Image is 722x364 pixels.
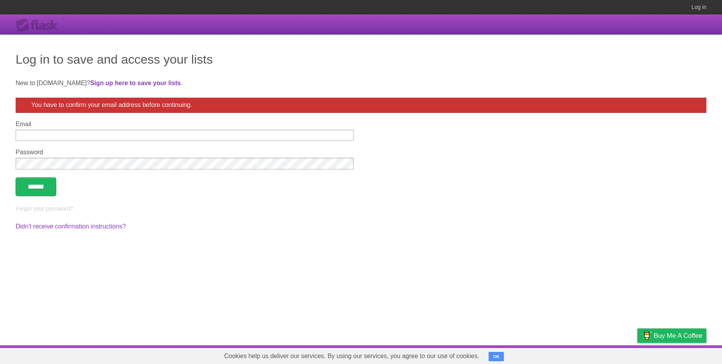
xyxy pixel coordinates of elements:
[654,329,702,343] span: Buy me a coffee
[489,352,504,361] button: OK
[16,50,706,69] h1: Log in to save and access your lists
[559,347,591,362] a: Developers
[627,347,647,362] a: Privacy
[16,79,706,88] p: New to [DOMAIN_NAME]? .
[16,149,354,156] label: Password
[637,328,706,343] a: Buy me a coffee
[90,80,181,86] a: Sign up here to save your lists
[16,121,354,128] label: Email
[533,347,550,362] a: About
[641,329,652,342] img: Buy me a coffee
[657,347,706,362] a: Suggest a feature
[16,18,62,32] div: Flask
[601,347,618,362] a: Terms
[16,223,126,230] a: Didn't receive confirmation instructions?
[16,205,73,212] a: Forgot your password?
[216,348,487,364] span: Cookies help us deliver our services. By using our services, you agree to our use of cookies.
[16,98,706,113] div: You have to confirm your email address before continuing.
